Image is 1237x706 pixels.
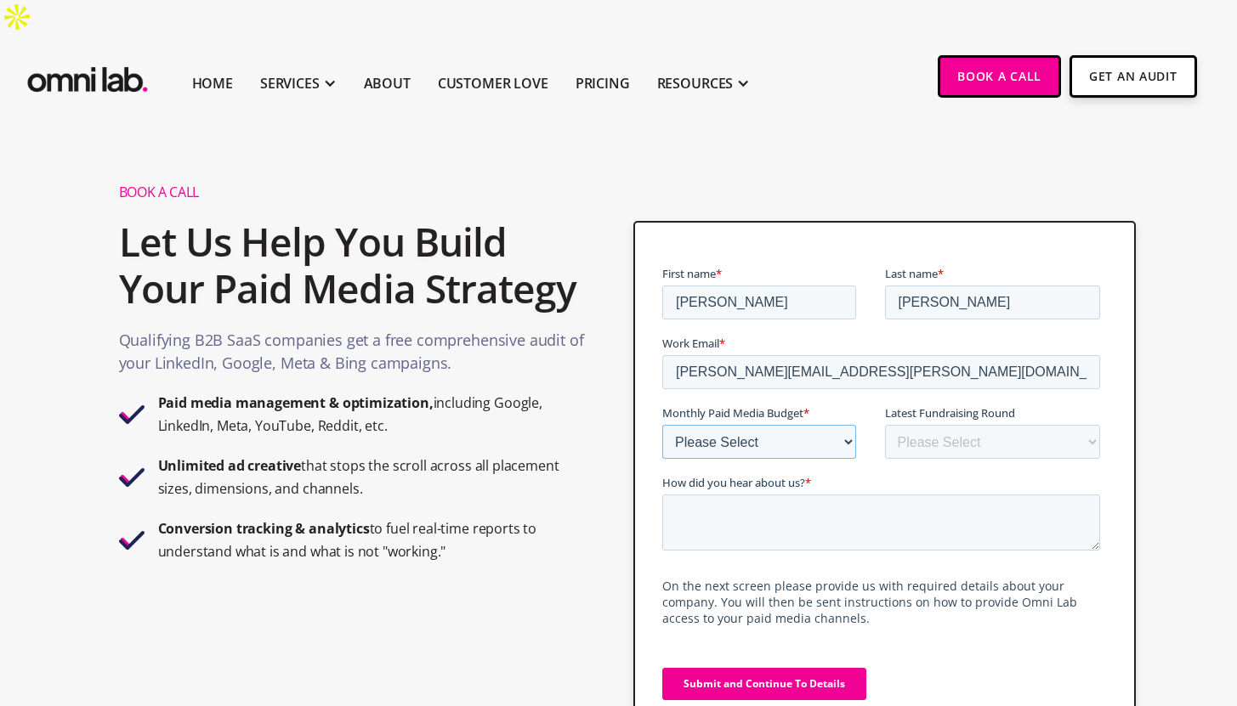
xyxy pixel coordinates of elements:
[119,210,587,320] h2: Let Us Help You Build Your Paid Media Strategy
[260,73,320,93] div: SERVICES
[119,329,587,383] p: Qualifying B2B SaaS companies get a free comprehensive audit of your LinkedIn, Google, Meta & Bin...
[576,73,630,93] a: Pricing
[438,73,548,93] a: Customer Love
[24,55,151,97] a: home
[158,519,370,538] strong: Conversion tracking & analytics
[938,55,1061,98] a: Book a Call
[24,55,151,97] img: Omni Lab: B2B SaaS Demand Generation Agency
[158,393,434,412] strong: Paid media management & optimization,
[931,509,1237,706] iframe: Chat Widget
[119,184,587,201] h1: Book A Call
[192,73,233,93] a: Home
[158,456,559,498] strong: that stops the scroll across all placement sizes, dimensions, and channels.
[158,456,302,475] strong: Unlimited ad creative
[1070,55,1196,98] a: Get An Audit
[657,73,734,93] div: RESOURCES
[364,73,411,93] a: About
